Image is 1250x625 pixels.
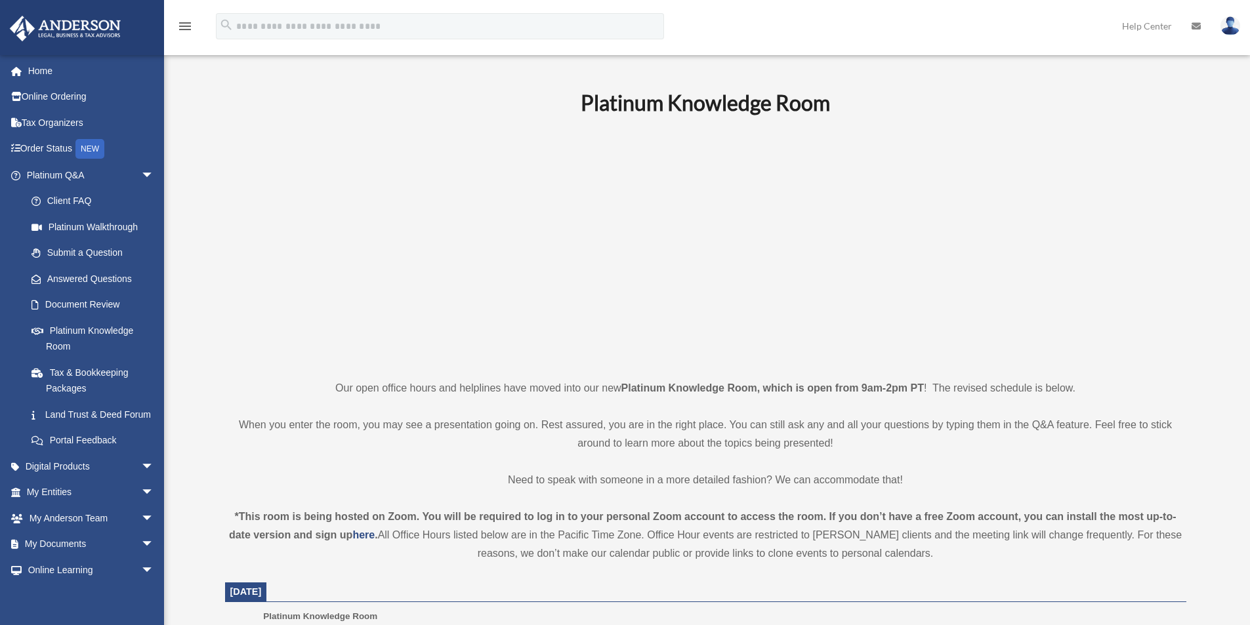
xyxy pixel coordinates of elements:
span: arrow_drop_down [141,531,167,558]
a: Digital Productsarrow_drop_down [9,453,174,479]
p: Need to speak with someone in a more detailed fashion? We can accommodate that! [225,471,1186,489]
a: Land Trust & Deed Forum [18,401,174,428]
a: Platinum Walkthrough [18,214,174,240]
a: menu [177,23,193,34]
a: Submit a Question [18,240,174,266]
p: When you enter the room, you may see a presentation going on. Rest assured, you are in the right ... [225,416,1186,453]
div: All Office Hours listed below are in the Pacific Time Zone. Office Hour events are restricted to ... [225,508,1186,563]
a: My Documentsarrow_drop_down [9,531,174,557]
span: arrow_drop_down [141,162,167,189]
b: Platinum Knowledge Room [581,90,830,115]
div: NEW [75,139,104,159]
a: Client FAQ [18,188,174,214]
iframe: 231110_Toby_KnowledgeRoom [509,133,902,355]
a: My Entitiesarrow_drop_down [9,479,174,506]
a: My Anderson Teamarrow_drop_down [9,505,174,531]
span: arrow_drop_down [141,557,167,584]
a: Tax & Bookkeeping Packages [18,359,174,401]
a: Platinum Knowledge Room [18,317,167,359]
a: Online Learningarrow_drop_down [9,557,174,583]
strong: Platinum Knowledge Room, which is open from 9am-2pm PT [621,382,924,393]
a: here [352,529,375,540]
img: Anderson Advisors Platinum Portal [6,16,125,41]
span: arrow_drop_down [141,505,167,532]
span: arrow_drop_down [141,453,167,480]
a: Answered Questions [18,266,174,292]
span: Platinum Knowledge Room [263,611,377,621]
a: Document Review [18,292,174,318]
a: Platinum Q&Aarrow_drop_down [9,162,174,188]
p: Our open office hours and helplines have moved into our new ! The revised schedule is below. [225,379,1186,397]
a: Tax Organizers [9,110,174,136]
span: [DATE] [230,586,262,597]
span: arrow_drop_down [141,479,167,506]
i: search [219,18,234,32]
a: Order StatusNEW [9,136,174,163]
strong: *This room is being hosted on Zoom. You will be required to log in to your personal Zoom account ... [229,511,1177,540]
i: menu [177,18,193,34]
a: Home [9,58,174,84]
a: Online Ordering [9,84,174,110]
img: User Pic [1220,16,1240,35]
a: Portal Feedback [18,428,174,454]
strong: . [375,529,377,540]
